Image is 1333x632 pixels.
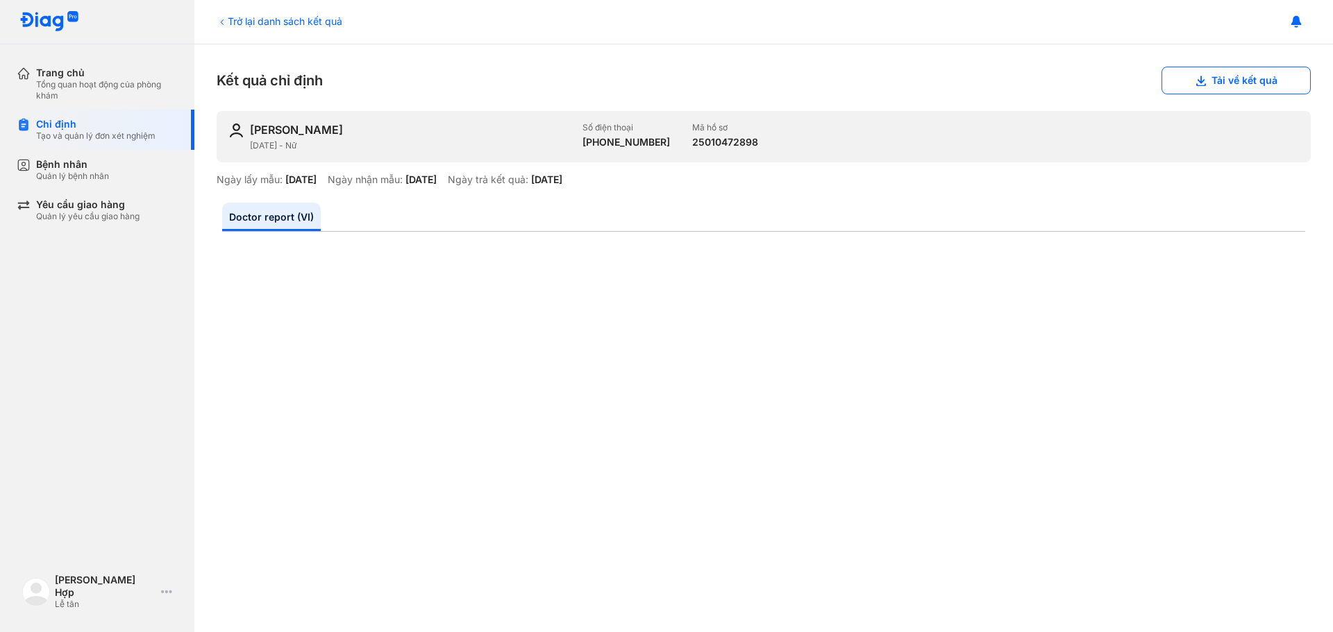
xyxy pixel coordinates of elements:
div: Ngày lấy mẫu: [217,173,283,186]
div: Trang chủ [36,67,178,79]
div: Chỉ định [36,118,156,130]
div: [PHONE_NUMBER] [582,136,670,148]
div: Kết quả chỉ định [217,67,1311,94]
div: [PERSON_NAME] [250,122,343,137]
div: Ngày trả kết quả: [448,173,528,186]
a: Doctor report (VI) [222,203,321,231]
div: Mã hồ sơ [692,122,758,133]
div: [PERSON_NAME] Hợp [55,574,156,599]
div: [DATE] [285,173,317,186]
div: Tạo và quản lý đơn xét nghiệm [36,130,156,142]
img: logo [22,578,50,606]
div: Bệnh nhân [36,158,109,171]
img: logo [19,11,79,33]
div: Lễ tân [55,599,156,610]
div: Quản lý yêu cầu giao hàng [36,211,140,222]
div: 25010472898 [692,136,758,148]
div: Tổng quan hoạt động của phòng khám [36,79,178,101]
img: user-icon [228,122,244,139]
div: Ngày nhận mẫu: [328,173,403,186]
div: [DATE] - Nữ [250,140,571,151]
div: [DATE] [531,173,562,186]
div: Trở lại danh sách kết quả [217,14,342,28]
div: Số điện thoại [582,122,670,133]
div: Quản lý bệnh nhân [36,171,109,182]
div: Yêu cầu giao hàng [36,198,140,211]
div: [DATE] [405,173,437,186]
button: Tải về kết quả [1162,67,1311,94]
